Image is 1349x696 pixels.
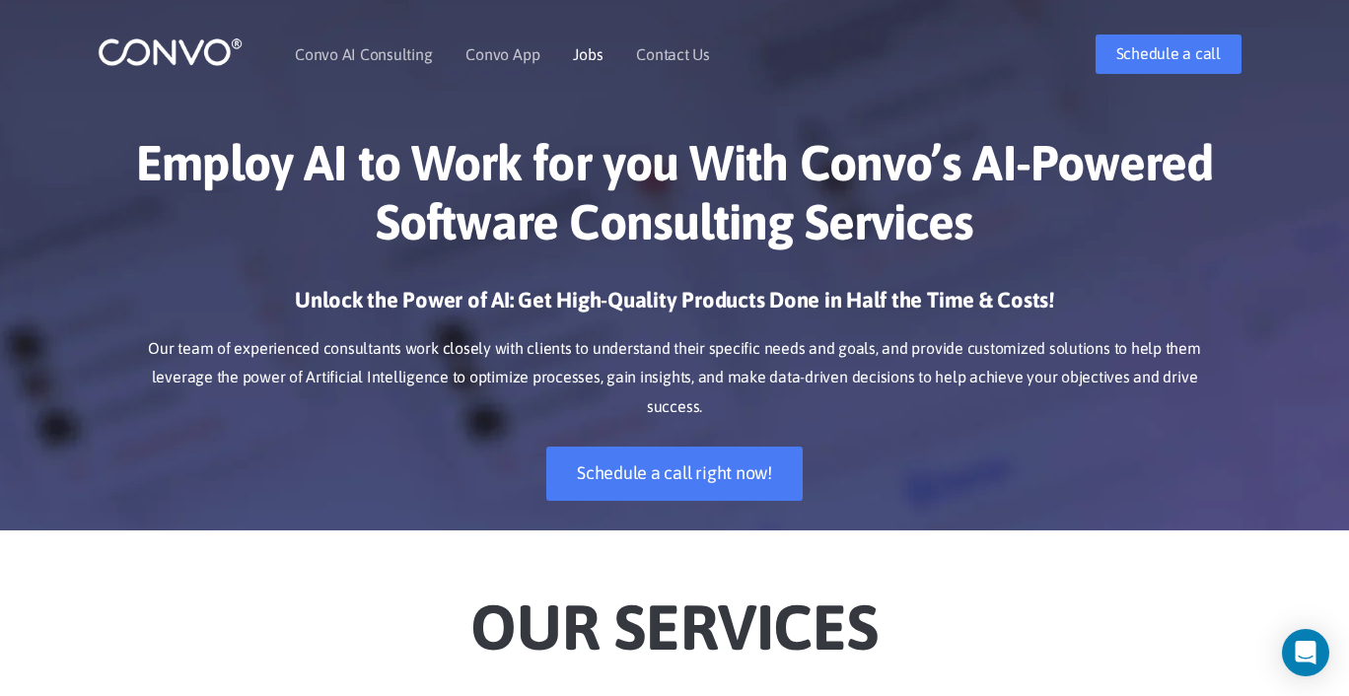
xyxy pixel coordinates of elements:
a: Convo AI Consulting [295,46,432,62]
a: Schedule a call right now! [546,447,803,501]
a: Jobs [573,46,603,62]
img: logo_1.png [98,36,243,67]
h3: Unlock the Power of AI: Get High-Quality Products Done in Half the Time & Costs! [127,286,1222,329]
p: Our team of experienced consultants work closely with clients to understand their specific needs ... [127,334,1222,423]
div: Open Intercom Messenger [1282,629,1329,676]
h2: Our Services [127,560,1222,670]
a: Convo App [465,46,539,62]
a: Schedule a call [1096,35,1242,74]
a: Contact Us [636,46,710,62]
h1: Employ AI to Work for you With Convo’s AI-Powered Software Consulting Services [127,133,1222,266]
